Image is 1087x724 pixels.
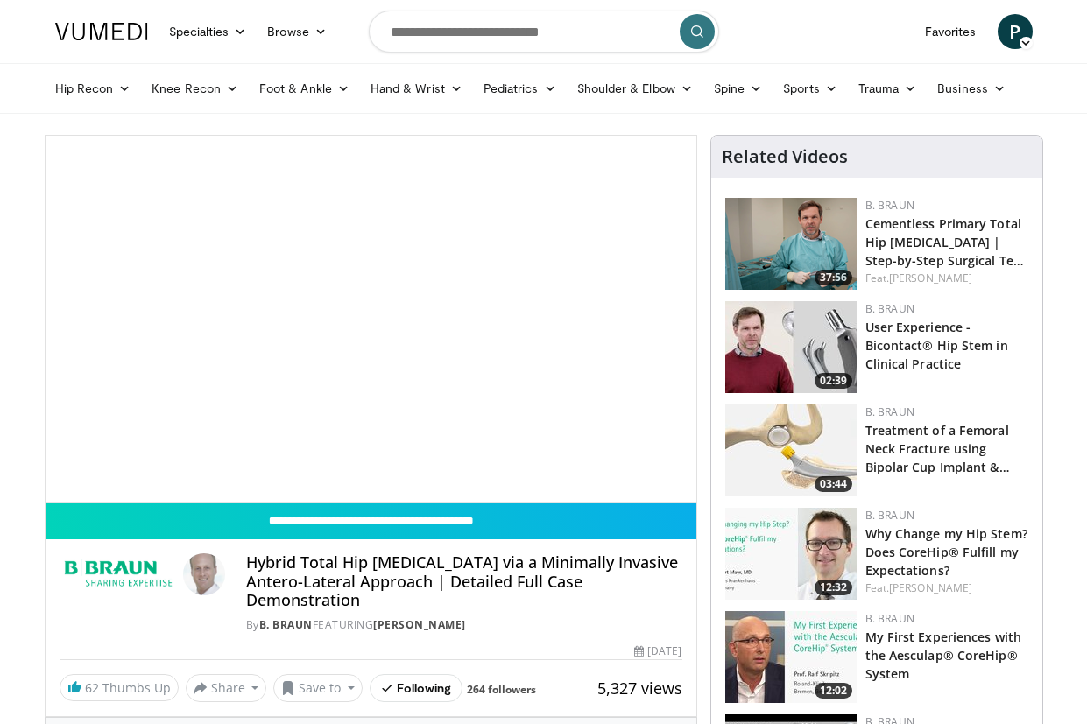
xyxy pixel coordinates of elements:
a: 62 Thumbs Up [60,674,179,701]
img: dd541074-bb98-4b7d-853b-83c717806bb5.jpg.150x105_q85_crop-smart_upscale.jpg [725,404,857,496]
div: [DATE] [634,643,681,659]
a: 02:39 [725,301,857,393]
a: Specialties [159,14,258,49]
a: Trauma [848,71,928,106]
a: 03:44 [725,404,857,496]
a: B. Braun [865,198,914,213]
span: 02:39 [815,373,852,389]
a: Treatment of a Femoral Neck Fracture using Bipolar Cup Implant &… [865,422,1010,475]
span: 5,327 views [597,678,682,699]
a: B. Braun [865,508,914,523]
a: 12:02 [725,611,857,703]
img: Avatar [183,553,225,595]
button: Share [186,674,267,702]
span: 12:32 [815,580,852,595]
a: 37:56 [725,198,857,290]
div: Feat. [865,580,1028,596]
input: Search topics, interventions [369,11,719,53]
a: B. Braun [865,301,914,316]
a: B. Braun [865,404,914,419]
img: 91b111a7-5173-4914-9915-8ee52757365d.jpg.150x105_q85_crop-smart_upscale.jpg [725,508,857,600]
a: Knee Recon [141,71,249,106]
video-js: Video Player [46,136,696,503]
h4: Related Videos [722,146,848,167]
span: 12:02 [815,683,852,699]
a: B. Braun [865,611,914,626]
h4: Hybrid Total Hip [MEDICAL_DATA] via a Minimally Invasive Antero-Lateral Approach | Detailed Full ... [246,553,682,610]
a: Foot & Ankle [249,71,360,106]
span: 62 [85,679,99,696]
button: Save to [273,674,363,702]
div: Feat. [865,271,1028,286]
a: User Experience - Bicontact® Hip Stem in Clinical Practice [865,319,1008,372]
a: P [998,14,1033,49]
a: Spine [703,71,773,106]
a: My First Experiences with the Aesculap® CoreHip® System [865,629,1022,682]
span: 03:44 [815,476,852,492]
a: [PERSON_NAME] [889,580,972,595]
a: [PERSON_NAME] [889,271,972,285]
div: By FEATURING [246,617,682,633]
a: Favorites [914,14,987,49]
a: Pediatrics [473,71,567,106]
img: 0db22b30-d533-42c0-80d5-28c8f312f1a0.150x105_q85_crop-smart_upscale.jpg [725,301,857,393]
a: Sports [773,71,848,106]
span: 37:56 [815,270,852,285]
img: VuMedi Logo [55,23,148,40]
a: Browse [257,14,337,49]
a: Business [927,71,1016,106]
img: 0732e846-dfaf-48e4-92d8-164ee1b1b95b.png.150x105_q85_crop-smart_upscale.png [725,198,857,290]
a: Why Change my Hip Stem? Does CoreHip® Fulfill my Expectations? [865,525,1027,579]
img: d73e04c3-288b-4a17-9b46-60ae1f641967.jpg.150x105_q85_crop-smart_upscale.jpg [725,611,857,703]
a: Hand & Wrist [360,71,473,106]
a: B. Braun [259,617,313,632]
a: Cementless Primary Total Hip [MEDICAL_DATA] | Step-by-Step Surgical Te… [865,215,1025,269]
a: [PERSON_NAME] [373,617,466,632]
img: B. Braun [60,553,176,595]
a: Shoulder & Elbow [567,71,703,106]
button: Following [370,674,463,702]
a: 12:32 [725,508,857,600]
a: 264 followers [467,682,536,697]
a: Hip Recon [45,71,142,106]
